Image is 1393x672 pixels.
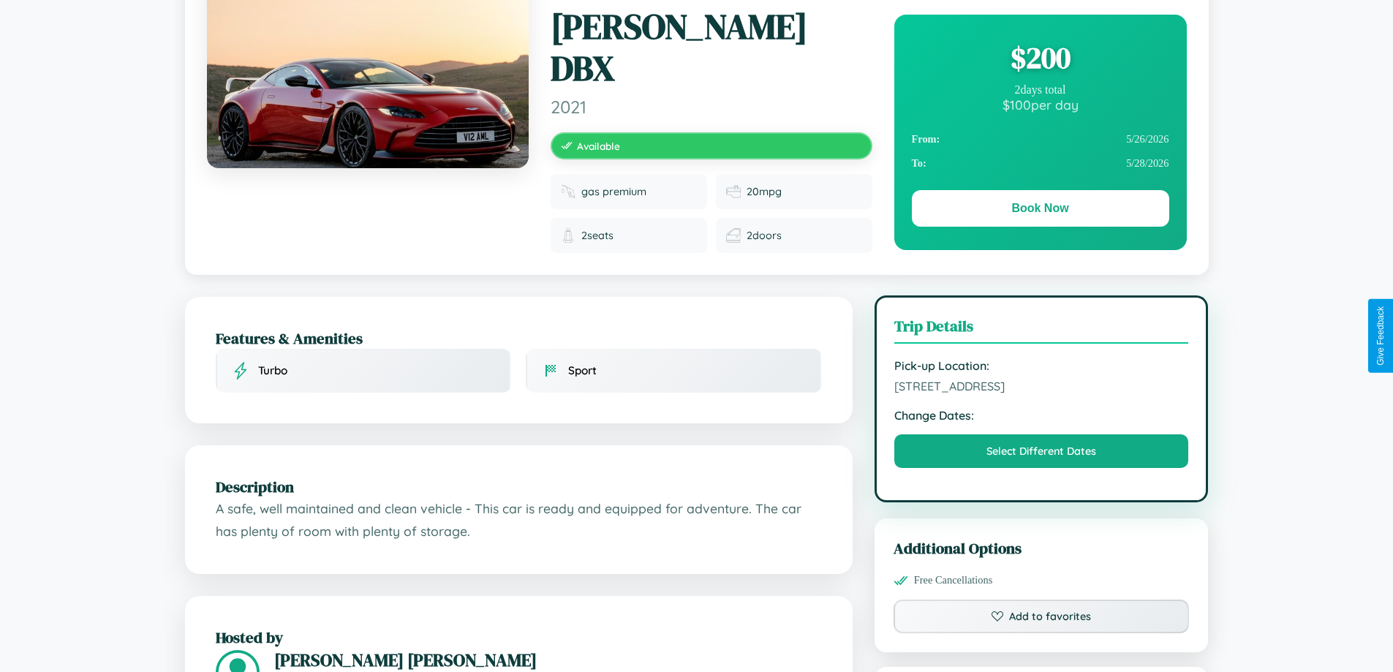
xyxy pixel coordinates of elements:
[561,184,575,199] img: Fuel type
[912,190,1169,227] button: Book Now
[912,38,1169,78] div: $ 200
[894,434,1189,468] button: Select Different Dates
[894,537,1190,559] h3: Additional Options
[914,574,993,586] span: Free Cancellations
[912,151,1169,175] div: 5 / 28 / 2026
[568,363,597,377] span: Sport
[894,358,1189,373] strong: Pick-up Location:
[912,127,1169,151] div: 5 / 26 / 2026
[747,229,782,242] span: 2 doors
[894,379,1189,393] span: [STREET_ADDRESS]
[577,140,620,152] span: Available
[726,184,741,199] img: Fuel efficiency
[216,476,822,497] h2: Description
[912,133,940,146] strong: From:
[216,497,822,543] p: A safe, well maintained and clean vehicle - This car is ready and equipped for adventure. The car...
[216,627,822,648] h2: Hosted by
[894,315,1189,344] h3: Trip Details
[747,185,782,198] span: 20 mpg
[561,228,575,243] img: Seats
[581,229,614,242] span: 2 seats
[258,363,287,377] span: Turbo
[912,97,1169,113] div: $ 100 per day
[274,648,822,672] h3: [PERSON_NAME] [PERSON_NAME]
[216,328,822,349] h2: Features & Amenities
[894,600,1190,633] button: Add to favorites
[726,228,741,243] img: Doors
[912,157,926,170] strong: To:
[581,185,646,198] span: gas premium
[551,96,872,118] span: 2021
[894,408,1189,423] strong: Change Dates:
[1375,306,1386,366] div: Give Feedback
[912,83,1169,97] div: 2 days total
